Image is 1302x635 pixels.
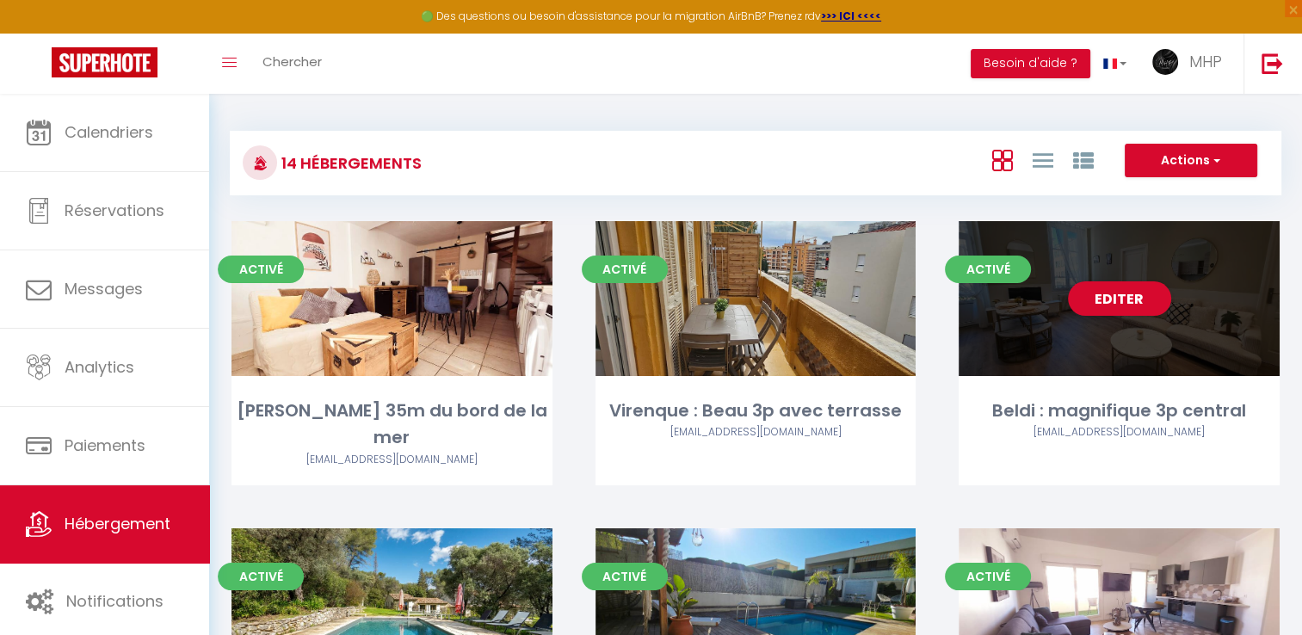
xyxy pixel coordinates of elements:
[66,590,164,612] span: Notifications
[595,398,916,424] div: Virenque : Beau 3p avec terrasse
[231,398,552,452] div: [PERSON_NAME] 35m du bord de la mer
[945,563,1031,590] span: Activé
[582,256,668,283] span: Activé
[1068,281,1171,316] a: Editer
[65,513,170,534] span: Hébergement
[65,200,164,221] span: Réservations
[277,144,422,182] h3: 14 Hébergements
[1072,145,1093,174] a: Vue par Groupe
[52,47,157,77] img: Super Booking
[959,398,1280,424] div: Beldi : magnifique 3p central
[65,435,145,456] span: Paiements
[971,49,1090,78] button: Besoin d'aide ?
[1125,144,1257,178] button: Actions
[218,256,304,283] span: Activé
[582,563,668,590] span: Activé
[1262,52,1283,74] img: logout
[821,9,881,23] a: >>> ICI <<<<
[595,424,916,441] div: Airbnb
[218,563,304,590] span: Activé
[1139,34,1243,94] a: ... MHP
[262,52,322,71] span: Chercher
[959,424,1280,441] div: Airbnb
[1152,49,1178,75] img: ...
[65,278,143,299] span: Messages
[65,356,134,378] span: Analytics
[1032,145,1052,174] a: Vue en Liste
[991,145,1012,174] a: Vue en Box
[65,121,153,143] span: Calendriers
[945,256,1031,283] span: Activé
[250,34,335,94] a: Chercher
[231,452,552,468] div: Airbnb
[1189,51,1222,72] span: MHP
